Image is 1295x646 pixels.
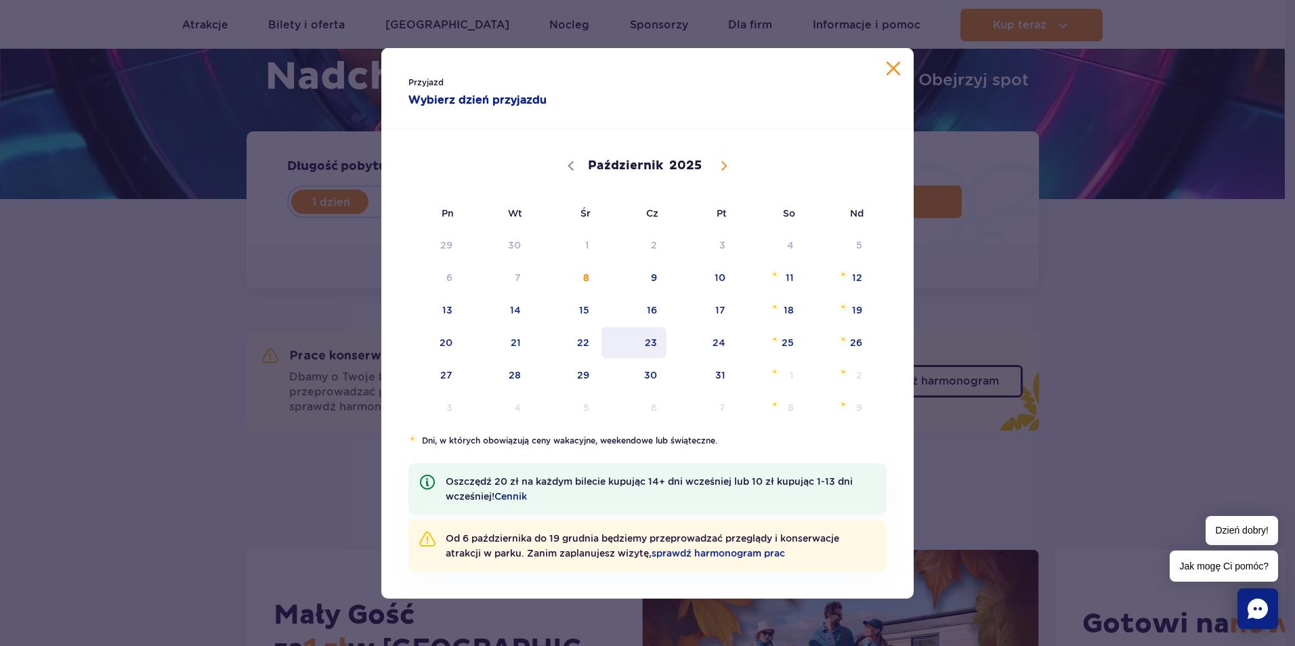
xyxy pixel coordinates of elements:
span: Przyjazd [408,76,620,89]
span: Pt [668,198,736,229]
span: Listopad 1, 2025 [736,360,805,391]
span: Październik 6, 2025 [395,262,463,293]
span: Październik 20, 2025 [395,327,463,358]
a: Cennik [494,491,527,502]
li: Dni, w których obowiązują ceny wakacyjne, weekendowe lub świąteczne. [408,435,887,447]
span: Listopad 4, 2025 [463,392,532,423]
li: Od 6 października do 19 grudnia będziemy przeprowadzać przeglądy i konserwacje atrakcji w parku. ... [408,520,887,572]
span: Listopad 5, 2025 [532,392,600,423]
span: Październik 3, 2025 [668,230,736,261]
span: Śr [532,198,600,229]
button: Zamknij kalendarz [887,62,900,75]
span: Październik 19, 2025 [805,295,873,326]
span: Październik 13, 2025 [395,295,463,326]
span: Październik 22, 2025 [532,327,600,358]
span: Październik 29, 2025 [532,360,600,391]
span: Październik 16, 2025 [600,295,668,326]
span: Listopad 9, 2025 [805,392,873,423]
span: Październik 30, 2025 [600,360,668,391]
span: Październik 17, 2025 [668,295,736,326]
span: Październik 23, 2025 [600,327,668,358]
span: Październik 28, 2025 [463,360,532,391]
div: Chat [1237,588,1278,629]
span: Wt [463,198,532,229]
span: Październik 24, 2025 [668,327,736,358]
span: Dzień dobry! [1206,516,1278,545]
a: sprawdź harmonogram prac [652,548,785,559]
span: Październik 15, 2025 [532,295,600,326]
span: Październik 2, 2025 [600,230,668,261]
span: Pn [395,198,463,229]
span: Październik 10, 2025 [668,262,736,293]
span: Październik 31, 2025 [668,360,736,391]
span: Październik 25, 2025 [736,327,805,358]
span: Październik 1, 2025 [532,230,600,261]
span: Październik 4, 2025 [736,230,805,261]
span: Październik 5, 2025 [805,230,873,261]
span: Październik 12, 2025 [805,262,873,293]
span: Wrzesień 30, 2025 [463,230,532,261]
span: Listopad 8, 2025 [736,392,805,423]
strong: Wybierz dzień przyjazdu [408,92,620,108]
span: Październik 27, 2025 [395,360,463,391]
span: Październik 11, 2025 [736,262,805,293]
span: Listopad 6, 2025 [600,392,668,423]
span: Cz [600,198,668,229]
span: Nd [805,198,873,229]
span: Październik 7, 2025 [463,262,532,293]
span: Październik 14, 2025 [463,295,532,326]
span: Wrzesień 29, 2025 [395,230,463,261]
span: Październik 26, 2025 [805,327,873,358]
span: Listopad 2, 2025 [805,360,873,391]
span: Jak mogę Ci pomóc? [1170,551,1278,582]
span: Październik 9, 2025 [600,262,668,293]
span: Listopad 7, 2025 [668,392,736,423]
span: So [736,198,805,229]
span: Październik 8, 2025 [532,262,600,293]
span: Październik 21, 2025 [463,327,532,358]
span: Listopad 3, 2025 [395,392,463,423]
span: Październik 18, 2025 [736,295,805,326]
li: Oszczędź 20 zł na każdym bilecie kupując 14+ dni wcześniej lub 10 zł kupując 1-13 dni wcześniej! [408,463,887,515]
